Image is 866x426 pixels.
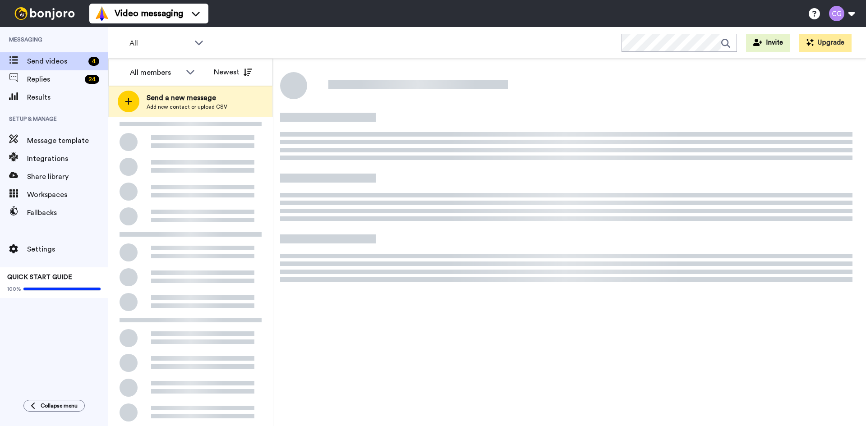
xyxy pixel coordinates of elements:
button: Invite [746,34,790,52]
div: 24 [85,75,99,84]
span: Message template [27,135,108,146]
span: Video messaging [115,7,183,20]
span: All [129,38,190,49]
span: Send videos [27,56,85,67]
img: bj-logo-header-white.svg [11,7,78,20]
span: Settings [27,244,108,255]
span: Collapse menu [41,402,78,409]
span: Replies [27,74,81,85]
span: Add new contact or upload CSV [147,103,227,110]
button: Newest [207,63,259,81]
span: Workspaces [27,189,108,200]
div: 4 [88,57,99,66]
span: Send a new message [147,92,227,103]
div: All members [130,67,181,78]
span: Integrations [27,153,108,164]
button: Upgrade [799,34,852,52]
span: Share library [27,171,108,182]
button: Collapse menu [23,400,85,412]
span: Results [27,92,108,103]
span: Fallbacks [27,207,108,218]
img: vm-color.svg [95,6,109,21]
span: 100% [7,285,21,293]
span: QUICK START GUIDE [7,274,72,280]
